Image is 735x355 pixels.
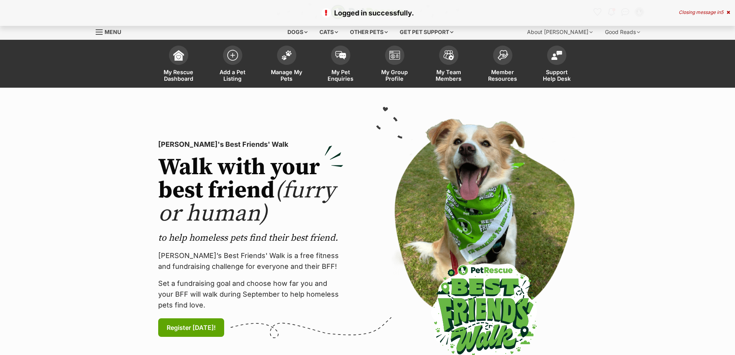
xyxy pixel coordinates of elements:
[158,278,343,311] p: Set a fundraising goal and choose how far you and your BFF will walk during September to help hom...
[158,318,224,337] a: Register [DATE]!
[96,24,127,38] a: Menu
[158,250,343,272] p: [PERSON_NAME]’s Best Friends' Walk is a free fitness and fundraising challenge for everyone and t...
[281,50,292,60] img: manage-my-pets-icon-02211641906a0b7f246fdf0571729dbe1e7629f14944591b6c1af311fb30b64b.svg
[431,69,466,82] span: My Team Members
[152,42,206,88] a: My Rescue Dashboard
[173,50,184,61] img: dashboard-icon-eb2f2d2d3e046f16d808141f083e7271f6b2e854fb5c12c21221c1fb7104beca.svg
[476,42,530,88] a: Member Resources
[422,42,476,88] a: My Team Members
[600,24,645,40] div: Good Reads
[215,69,250,82] span: Add a Pet Listing
[377,69,412,82] span: My Group Profile
[314,42,368,88] a: My Pet Enquiries
[368,42,422,88] a: My Group Profile
[158,232,343,244] p: to help homeless pets find their best friend.
[485,69,520,82] span: Member Resources
[105,29,121,35] span: Menu
[158,139,343,150] p: [PERSON_NAME]'s Best Friends' Walk
[282,24,313,40] div: Dogs
[530,42,584,88] a: Support Help Desk
[167,323,216,332] span: Register [DATE]!
[158,176,335,228] span: (furry or human)
[227,50,238,61] img: add-pet-listing-icon-0afa8454b4691262ce3f59096e99ab1cd57d4a30225e0717b998d2c9b9846f56.svg
[323,69,358,82] span: My Pet Enquiries
[389,51,400,60] img: group-profile-icon-3fa3cf56718a62981997c0bc7e787c4b2cf8bcc04b72c1350f741eb67cf2f40e.svg
[269,69,304,82] span: Manage My Pets
[161,69,196,82] span: My Rescue Dashboard
[522,24,598,40] div: About [PERSON_NAME]
[497,50,508,60] img: member-resources-icon-8e73f808a243e03378d46382f2149f9095a855e16c252ad45f914b54edf8863c.svg
[158,156,343,226] h2: Walk with your best friend
[335,51,346,59] img: pet-enquiries-icon-7e3ad2cf08bfb03b45e93fb7055b45f3efa6380592205ae92323e6603595dc1f.svg
[314,24,343,40] div: Cats
[260,42,314,88] a: Manage My Pets
[443,50,454,60] img: team-members-icon-5396bd8760b3fe7c0b43da4ab00e1e3bb1a5d9ba89233759b79545d2d3fc5d0d.svg
[345,24,393,40] div: Other pets
[551,51,562,60] img: help-desk-icon-fdf02630f3aa405de69fd3d07c3f3aa587a6932b1a1747fa1d2bba05be0121f9.svg
[206,42,260,88] a: Add a Pet Listing
[539,69,574,82] span: Support Help Desk
[394,24,459,40] div: Get pet support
